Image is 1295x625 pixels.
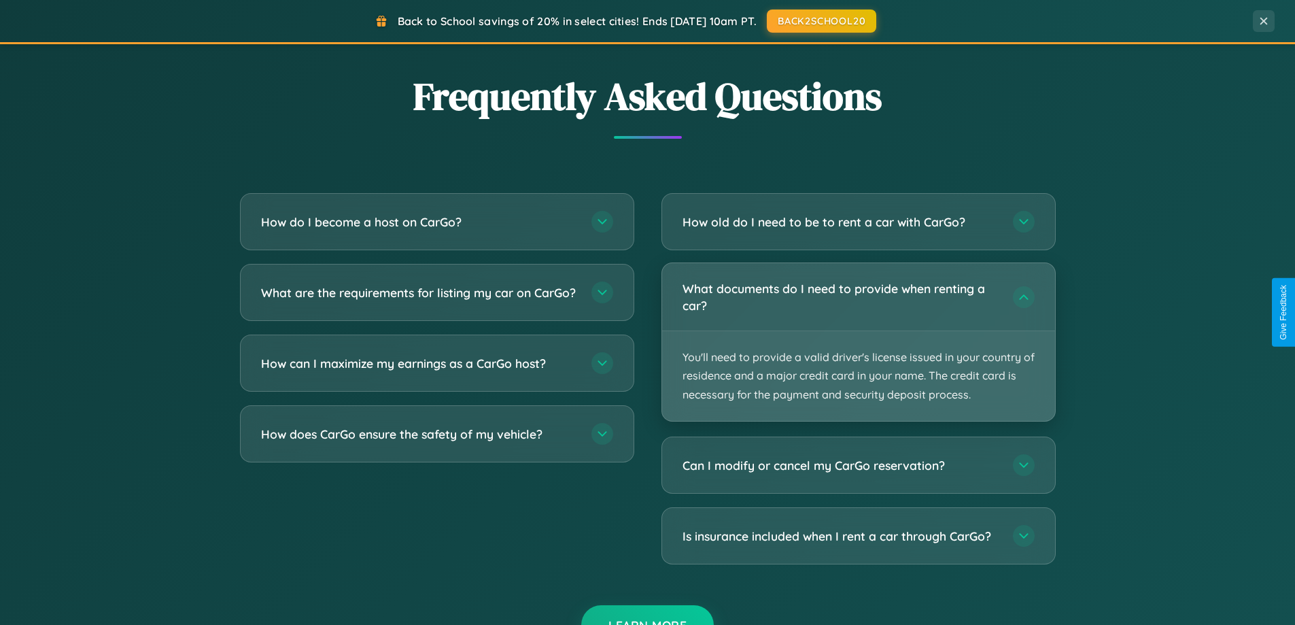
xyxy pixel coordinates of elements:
[767,10,876,33] button: BACK2SCHOOL20
[261,426,578,443] h3: How does CarGo ensure the safety of my vehicle?
[261,355,578,372] h3: How can I maximize my earnings as a CarGo host?
[662,331,1055,421] p: You'll need to provide a valid driver's license issued in your country of residence and a major c...
[240,70,1056,122] h2: Frequently Asked Questions
[683,528,999,545] h3: Is insurance included when I rent a car through CarGo?
[683,280,999,314] h3: What documents do I need to provide when renting a car?
[683,214,999,231] h3: How old do I need to be to rent a car with CarGo?
[683,457,999,474] h3: Can I modify or cancel my CarGo reservation?
[1279,285,1288,340] div: Give Feedback
[261,214,578,231] h3: How do I become a host on CarGo?
[261,284,578,301] h3: What are the requirements for listing my car on CarGo?
[398,14,757,28] span: Back to School savings of 20% in select cities! Ends [DATE] 10am PT.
